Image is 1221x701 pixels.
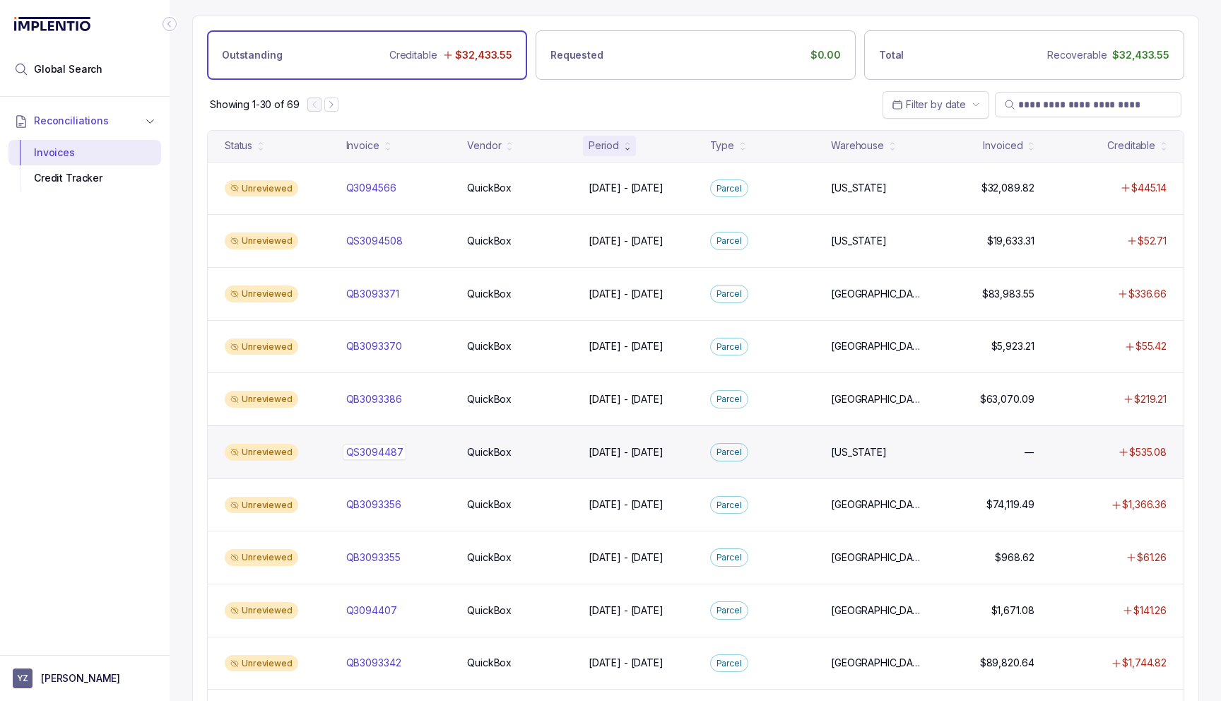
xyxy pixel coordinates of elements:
p: QuickBox [467,339,512,353]
div: Invoice [346,139,379,153]
div: Unreviewed [225,180,298,197]
p: [DATE] - [DATE] [589,603,663,618]
p: QuickBox [467,603,512,618]
p: [PERSON_NAME] [41,671,120,685]
p: [GEOGRAPHIC_DATA] [831,392,924,406]
p: [US_STATE] [831,234,887,248]
p: [GEOGRAPHIC_DATA] [831,339,924,353]
div: Credit Tracker [20,165,150,191]
button: Reconciliations [8,105,161,136]
div: Unreviewed [225,232,298,249]
p: [GEOGRAPHIC_DATA] [831,497,924,512]
div: Unreviewed [225,338,298,355]
p: Requested [550,48,603,62]
p: $1,744.82 [1122,656,1167,670]
p: [GEOGRAPHIC_DATA] [831,550,924,565]
div: Unreviewed [225,655,298,672]
p: $219.21 [1134,392,1167,406]
p: [GEOGRAPHIC_DATA] [831,603,924,618]
p: Q3094566 [346,181,396,195]
p: QuickBox [467,392,512,406]
p: $19,633.31 [987,234,1034,248]
p: Parcel [716,603,742,618]
div: Unreviewed [225,602,298,619]
div: Unreviewed [225,549,298,566]
div: Vendor [467,139,501,153]
p: $336.66 [1128,287,1167,301]
p: $63,070.09 [980,392,1034,406]
p: $445.14 [1131,181,1167,195]
button: User initials[PERSON_NAME] [13,668,157,688]
p: Parcel [716,392,742,406]
p: [DATE] - [DATE] [589,656,663,670]
p: QB3093355 [346,550,401,565]
p: [GEOGRAPHIC_DATA] [831,656,924,670]
p: $0.00 [810,48,841,62]
p: $74,119.49 [986,497,1034,512]
p: QuickBox [467,445,512,459]
p: $32,433.55 [455,48,512,62]
p: [US_STATE] [831,445,887,459]
p: Parcel [716,340,742,354]
div: Invoices [20,140,150,165]
p: QB3093371 [346,287,399,301]
p: Total [879,48,904,62]
p: QB3093356 [346,497,401,512]
p: $535.08 [1129,445,1167,459]
p: Q3094407 [346,603,397,618]
p: QuickBox [467,181,512,195]
div: Type [710,139,734,153]
p: Parcel [716,182,742,196]
p: [DATE] - [DATE] [589,339,663,353]
p: $55.42 [1136,339,1167,353]
div: Unreviewed [225,497,298,514]
p: $968.62 [995,550,1034,565]
p: QuickBox [467,656,512,670]
p: $83,983.55 [982,287,1034,301]
p: QB3093386 [346,392,402,406]
p: QS3094487 [343,444,407,460]
span: Reconciliations [34,114,109,128]
p: Creditable [389,48,437,62]
p: QuickBox [467,550,512,565]
div: Status [225,139,252,153]
button: Next Page [324,98,338,112]
p: [GEOGRAPHIC_DATA] [831,287,924,301]
p: Recoverable [1047,48,1107,62]
p: [DATE] - [DATE] [589,181,663,195]
p: Parcel [716,234,742,248]
button: Date Range Picker [883,91,989,118]
div: Unreviewed [225,285,298,302]
p: $5,923.21 [991,339,1034,353]
span: Filter by date [906,98,966,110]
p: Parcel [716,550,742,565]
div: Collapse Icon [161,16,178,33]
p: Outstanding [222,48,282,62]
div: Reconciliations [8,137,161,194]
p: Parcel [716,656,742,671]
p: Parcel [716,498,742,512]
p: $61.26 [1137,550,1167,565]
span: Global Search [34,62,102,76]
p: $32,089.82 [981,181,1034,195]
p: [DATE] - [DATE] [589,392,663,406]
p: QB3093370 [346,339,402,353]
div: Unreviewed [225,444,298,461]
div: Period [589,139,619,153]
p: $1,671.08 [991,603,1034,618]
p: [DATE] - [DATE] [589,445,663,459]
p: [DATE] - [DATE] [589,550,663,565]
p: $32,433.55 [1112,48,1169,62]
p: $89,820.64 [980,656,1034,670]
span: User initials [13,668,33,688]
p: Parcel [716,445,742,459]
p: QuickBox [467,234,512,248]
p: [DATE] - [DATE] [589,287,663,301]
p: [US_STATE] [831,181,887,195]
div: Warehouse [831,139,884,153]
div: Creditable [1107,139,1155,153]
p: [DATE] - [DATE] [589,497,663,512]
p: QB3093342 [346,656,401,670]
p: [DATE] - [DATE] [589,234,663,248]
p: QuickBox [467,287,512,301]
